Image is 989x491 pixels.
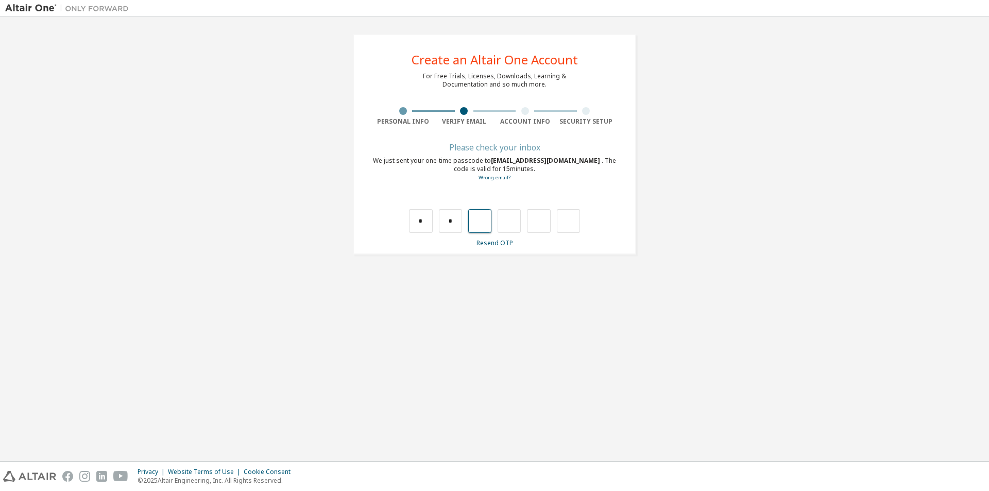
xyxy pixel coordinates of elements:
[479,174,510,181] a: Go back to the registration form
[412,54,578,66] div: Create an Altair One Account
[244,468,297,476] div: Cookie Consent
[476,239,513,247] a: Resend OTP
[138,468,168,476] div: Privacy
[96,471,107,482] img: linkedin.svg
[113,471,128,482] img: youtube.svg
[5,3,134,13] img: Altair One
[62,471,73,482] img: facebook.svg
[79,471,90,482] img: instagram.svg
[372,157,617,182] div: We just sent your one-time passcode to . The code is valid for 15 minutes.
[494,117,556,126] div: Account Info
[372,144,617,150] div: Please check your inbox
[3,471,56,482] img: altair_logo.svg
[138,476,297,485] p: © 2025 Altair Engineering, Inc. All Rights Reserved.
[491,156,602,165] span: [EMAIL_ADDRESS][DOMAIN_NAME]
[372,117,434,126] div: Personal Info
[434,117,495,126] div: Verify Email
[556,117,617,126] div: Security Setup
[168,468,244,476] div: Website Terms of Use
[423,72,566,89] div: For Free Trials, Licenses, Downloads, Learning & Documentation and so much more.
